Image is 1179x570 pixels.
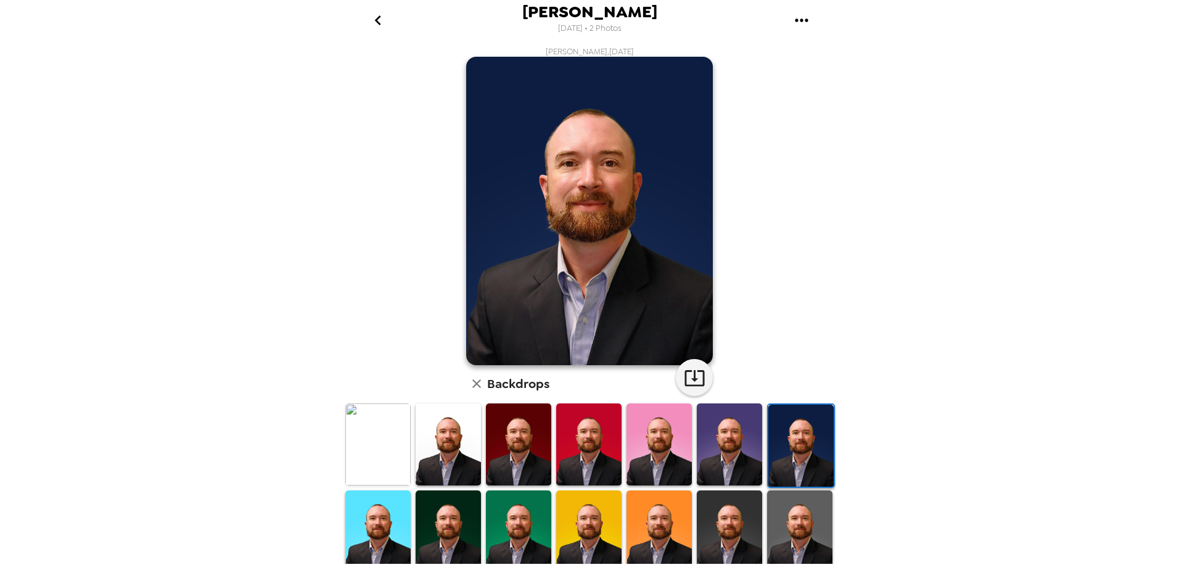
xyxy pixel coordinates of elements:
[558,20,622,37] span: [DATE] • 2 Photos
[466,57,713,365] img: user
[487,374,549,394] h6: Backdrops
[345,403,411,485] img: Original
[546,46,634,57] span: [PERSON_NAME] , [DATE]
[522,4,657,20] span: [PERSON_NAME]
